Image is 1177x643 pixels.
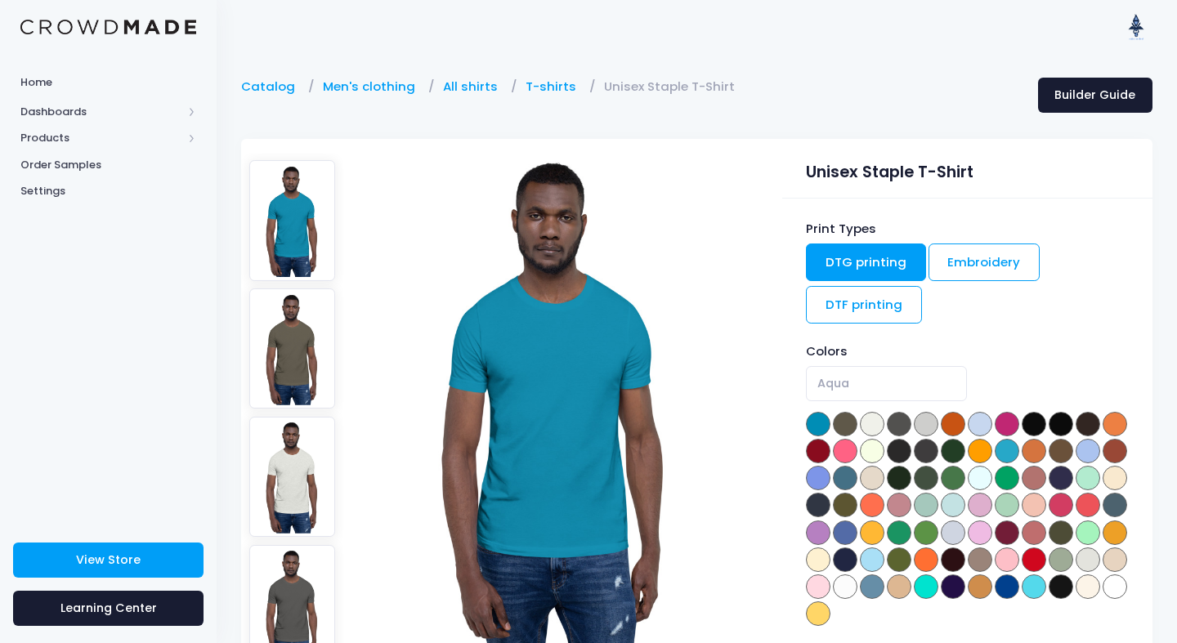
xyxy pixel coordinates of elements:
[20,74,196,91] span: Home
[817,375,849,392] span: Aqua
[526,78,584,96] a: T-shirts
[806,366,967,401] span: Aqua
[20,157,196,173] span: Order Samples
[241,78,303,96] a: Catalog
[20,20,196,35] img: Logo
[806,153,1129,185] div: Unisex Staple T-Shirt
[13,591,204,626] a: Learning Center
[806,243,926,281] a: DTG printing
[443,78,506,96] a: All shirts
[806,286,922,324] a: DTF printing
[76,551,141,568] span: View Store
[929,243,1041,281] a: Embroidery
[604,78,743,96] a: Unisex Staple T-Shirt
[13,543,204,578] a: View Store
[20,130,182,146] span: Products
[1120,11,1152,43] img: User
[806,220,1129,238] div: Print Types
[806,342,1129,360] div: Colors
[20,104,182,120] span: Dashboards
[1038,78,1152,113] a: Builder Guide
[323,78,423,96] a: Men's clothing
[60,600,157,616] span: Learning Center
[20,183,196,199] span: Settings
